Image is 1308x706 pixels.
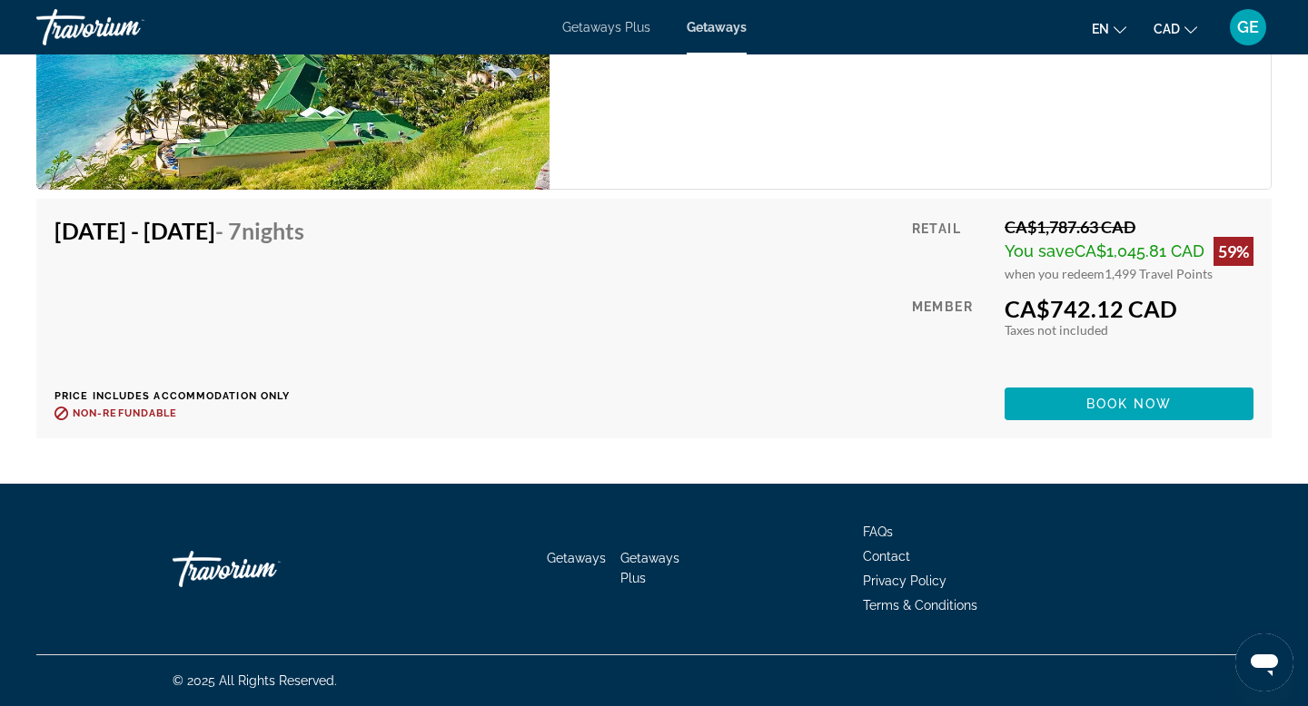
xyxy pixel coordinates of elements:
[1235,633,1293,691] iframe: Button to launch messaging window
[562,20,650,34] a: Getaways Plus
[620,551,679,585] a: Getaways Plus
[173,542,354,596] a: Go Home
[1086,397,1173,411] span: Book now
[863,525,893,539] a: FAQs
[863,549,910,564] a: Contact
[215,217,304,244] span: - 7
[173,673,337,688] span: © 2025 All Rights Reserved.
[547,551,606,565] a: Getaways
[863,598,977,613] a: Terms & Conditions
[73,407,177,419] span: Non-refundable
[1075,241,1204,260] span: CA$1,045.81 CAD
[1005,217,1253,237] div: CA$1,787.63 CAD
[54,390,318,402] p: Price includes accommodation only
[1224,8,1272,46] button: User Menu
[1237,18,1259,36] span: GE
[54,217,304,244] h4: [DATE] - [DATE]
[1005,241,1075,260] span: You save
[912,295,991,374] div: Member
[687,20,747,34] a: Getaways
[1105,266,1213,281] span: 1,499 Travel Points
[912,217,991,281] div: Retail
[1092,15,1126,42] button: Change language
[1092,22,1109,36] span: en
[1005,322,1108,338] span: Taxes not included
[1005,295,1253,322] div: CA$742.12 CAD
[863,574,946,588] a: Privacy Policy
[242,217,304,244] span: Nights
[1005,387,1253,420] button: Book now
[1154,22,1180,36] span: CAD
[1214,237,1253,266] div: 59%
[1154,15,1197,42] button: Change currency
[1005,266,1105,281] span: when you redeem
[36,4,218,51] a: Travorium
